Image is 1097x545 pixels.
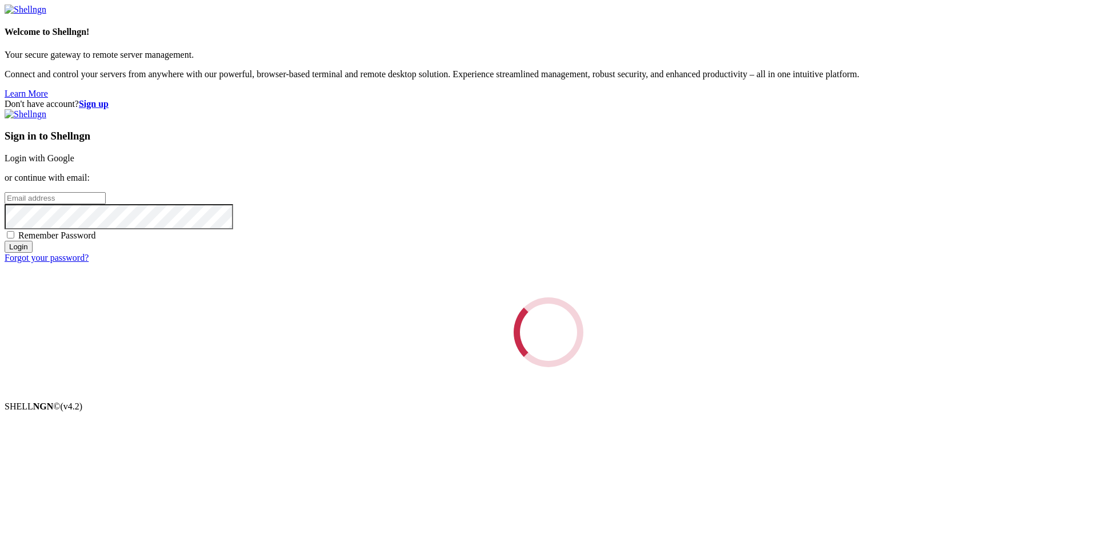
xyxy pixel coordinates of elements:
[79,99,109,109] a: Sign up
[5,153,74,163] a: Login with Google
[5,50,1092,60] p: Your secure gateway to remote server management.
[5,109,46,120] img: Shellngn
[18,230,96,240] span: Remember Password
[7,231,14,238] input: Remember Password
[61,401,83,411] span: 4.2.0
[5,89,48,98] a: Learn More
[5,401,82,411] span: SHELL ©
[33,401,54,411] b: NGN
[5,130,1092,142] h3: Sign in to Shellngn
[5,5,46,15] img: Shellngn
[5,69,1092,79] p: Connect and control your servers from anywhere with our powerful, browser-based terminal and remo...
[5,173,1092,183] p: or continue with email:
[5,27,1092,37] h4: Welcome to Shellngn!
[5,253,89,262] a: Forgot your password?
[514,297,583,367] div: Loading...
[5,99,1092,109] div: Don't have account?
[5,241,33,253] input: Login
[5,192,106,204] input: Email address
